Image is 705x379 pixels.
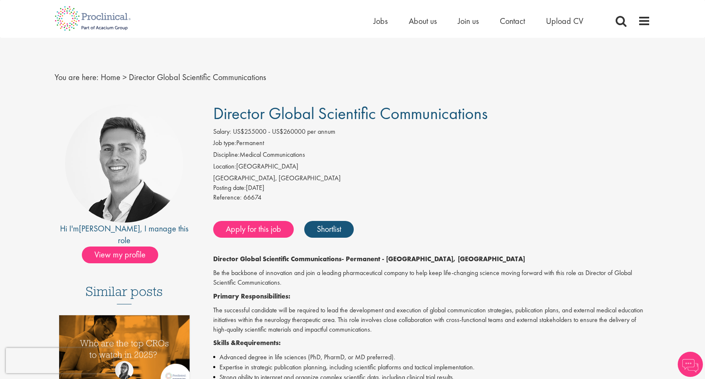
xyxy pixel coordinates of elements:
[213,162,651,174] li: [GEOGRAPHIC_DATA]
[213,138,651,150] li: Permanent
[233,127,335,136] span: US$255000 - US$260000 per annum
[213,127,231,137] label: Salary:
[213,306,651,335] p: The successful candidate will be required to lead the development and execution of global communi...
[213,254,342,263] strong: Director Global Scientific Communications
[213,183,246,192] span: Posting date:
[65,104,183,223] img: imeage of recruiter George Watson
[213,174,651,183] div: [GEOGRAPHIC_DATA], [GEOGRAPHIC_DATA]
[213,268,651,288] p: Be the backbone of innovation and join a leading pharmaceutical company to help keep life-changin...
[409,16,437,26] a: About us
[213,221,294,238] a: Apply for this job
[79,223,140,234] a: [PERSON_NAME]
[236,338,281,347] strong: Requirements:
[213,338,236,347] strong: Skills &
[213,183,651,193] div: [DATE]
[55,223,194,247] div: Hi I'm , I manage this role
[101,72,120,83] a: breadcrumb link
[458,16,479,26] a: Join us
[342,254,525,263] strong: - Permanent - [GEOGRAPHIC_DATA], [GEOGRAPHIC_DATA]
[678,352,703,377] img: Chatbot
[213,138,236,148] label: Job type:
[213,352,651,362] li: Advanced degree in life sciences (PhD, PharmD, or MD preferred).
[213,292,290,301] strong: Primary Responsibilities:
[6,348,113,373] iframe: reCAPTCHA
[213,103,488,124] span: Director Global Scientific Communications
[123,72,127,83] span: >
[82,248,167,259] a: View my profile
[82,247,158,263] span: View my profile
[213,150,240,160] label: Discipline:
[55,72,99,83] span: You are here:
[213,150,651,162] li: Medical Communications
[500,16,525,26] a: Contact
[213,162,236,171] label: Location:
[129,72,266,83] span: Director Global Scientific Communications
[243,193,261,202] span: 66674
[213,362,651,372] li: Expertise in strategic publication planning, including scientific platforms and tactical implemen...
[86,284,163,304] h3: Similar posts
[373,16,388,26] a: Jobs
[213,193,242,202] label: Reference:
[546,16,583,26] a: Upload CV
[304,221,354,238] a: Shortlist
